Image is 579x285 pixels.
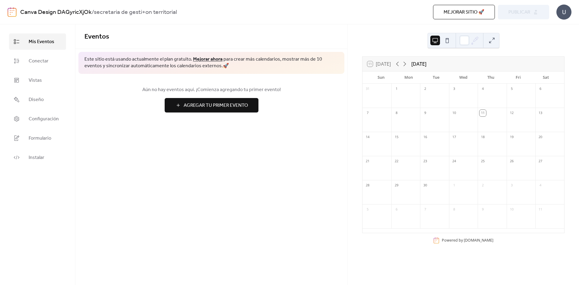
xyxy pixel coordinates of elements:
[451,86,457,92] div: 3
[84,98,338,112] a: Agregar Tu Primer Evento
[29,38,54,46] span: Mis Eventos
[422,86,429,92] div: 2
[364,86,371,92] div: 31
[451,206,457,213] div: 8
[84,56,338,70] span: Este sitio está usando actualmente el plan gratuito. para crear más calendarios, mostrar más de 1...
[364,134,371,141] div: 14
[8,7,17,17] img: logo
[393,182,400,189] div: 29
[393,86,400,92] div: 1
[537,134,544,141] div: 20
[556,5,571,20] div: U
[442,238,493,243] div: Powered by
[422,71,450,84] div: Tue
[29,96,44,103] span: Diseño
[479,134,486,141] div: 18
[479,206,486,213] div: 9
[29,135,51,142] span: Formulario
[450,71,477,84] div: Wed
[433,5,495,19] button: Mejorar sitio 🚀
[537,158,544,165] div: 27
[464,238,493,243] a: [DOMAIN_NAME]
[451,158,457,165] div: 24
[367,71,395,84] div: Sun
[537,110,544,116] div: 13
[505,71,532,84] div: Fri
[84,86,338,93] span: Aún no hay eventos aquí. ¡Comienza agregando tu primer evento!
[9,111,66,127] a: Configuración
[508,110,515,116] div: 12
[364,110,371,116] div: 7
[479,86,486,92] div: 4
[393,110,400,116] div: 8
[422,182,429,189] div: 30
[479,110,486,116] div: 11
[537,86,544,92] div: 6
[537,182,544,189] div: 4
[364,182,371,189] div: 28
[537,206,544,213] div: 11
[29,116,59,123] span: Configuración
[84,30,109,43] span: Eventos
[393,206,400,213] div: 6
[508,158,515,165] div: 26
[395,71,422,84] div: Mon
[393,134,400,141] div: 15
[508,134,515,141] div: 19
[411,60,426,68] div: [DATE]
[451,182,457,189] div: 1
[364,158,371,165] div: 21
[451,134,457,141] div: 17
[477,71,505,84] div: Thu
[508,182,515,189] div: 3
[508,206,515,213] div: 10
[479,158,486,165] div: 25
[9,72,66,88] a: Vistas
[92,7,94,18] b: /
[422,134,429,141] div: 16
[393,158,400,165] div: 22
[9,33,66,50] a: Mis Eventos
[364,206,371,213] div: 5
[184,102,248,109] span: Agregar Tu Primer Evento
[29,58,49,65] span: Conectar
[9,149,66,166] a: Instalar
[29,77,42,84] span: Vistas
[94,7,177,18] b: secretaria de gesti+on territorial
[9,130,66,146] a: Formulario
[9,53,66,69] a: Conectar
[451,110,457,116] div: 10
[193,55,223,64] a: Mejorar ahora
[20,7,92,18] a: Canva Design DAGyricXjOk
[29,154,44,161] span: Instalar
[479,182,486,189] div: 2
[532,71,559,84] div: Sat
[422,158,429,165] div: 23
[165,98,258,112] button: Agregar Tu Primer Evento
[422,206,429,213] div: 7
[508,86,515,92] div: 5
[422,110,429,116] div: 9
[9,91,66,108] a: Diseño
[444,9,484,16] span: Mejorar sitio 🚀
